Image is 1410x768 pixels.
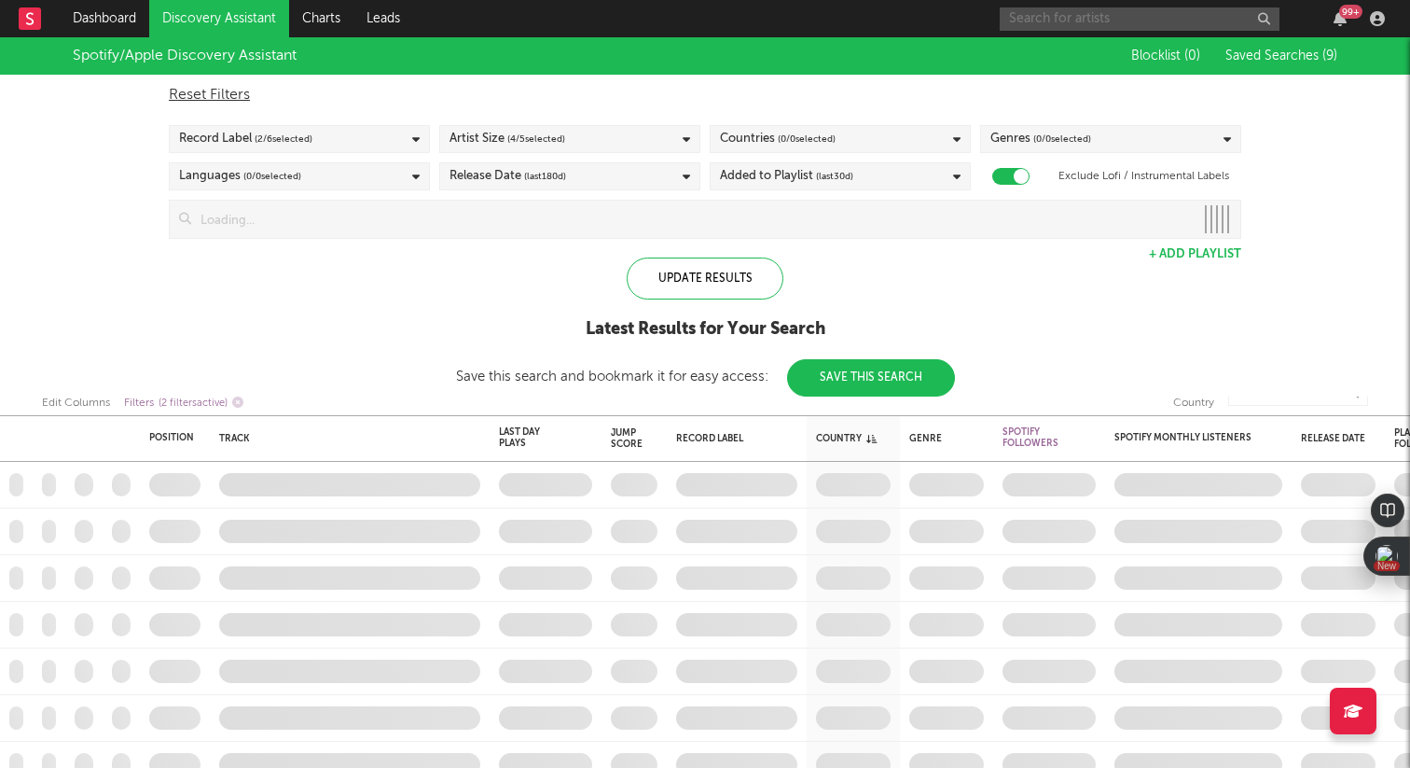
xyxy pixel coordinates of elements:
[1058,165,1229,188] label: Exclude Lofi / Instrumental Labels
[219,433,471,444] div: Track
[159,398,228,409] span: ( 2 filters active)
[1131,49,1200,63] span: Blocklist
[627,258,783,300] div: Update Results
[42,392,110,414] div: Edit Columns
[1173,392,1214,414] div: Country
[191,201,1194,238] input: Loading...
[243,165,301,188] span: ( 0 / 0 selected)
[1220,49,1337,63] button: Saved Searches (9)
[787,359,955,397] button: Save This Search
[1334,11,1347,26] button: 99+
[816,433,881,444] div: Country
[720,128,836,150] div: Countries
[499,426,564,449] div: Last Day Plays
[73,45,297,67] div: Spotify/Apple Discovery Assistant
[507,128,565,150] span: ( 4 / 5 selected)
[1301,433,1366,444] div: Release Date
[816,165,853,188] span: (last 30 d)
[1184,49,1200,63] span: ( 0 )
[179,165,301,188] div: Languages
[169,84,1241,106] div: Reset Filters
[255,128,312,150] span: ( 2 / 6 selected)
[720,165,853,188] div: Added to Playlist
[1000,7,1279,31] input: Search for artists
[1002,426,1068,449] div: Spotify Followers
[1114,432,1254,443] div: Spotify Monthly Listeners
[1225,49,1337,63] span: Saved Searches
[456,370,955,384] div: Save this search and bookmark it for easy access:
[449,128,565,150] div: Artist Size
[149,432,194,443] div: Position
[1339,5,1362,19] div: 99 +
[449,165,566,188] div: Release Date
[909,433,975,444] div: Genre
[124,392,243,415] div: Filters
[676,433,788,444] div: Record Label
[1149,248,1241,260] button: + Add Playlist
[1033,128,1091,150] span: ( 0 / 0 selected)
[778,128,836,150] span: ( 0 / 0 selected)
[179,128,312,150] div: Record Label
[1322,49,1337,63] span: ( 9 )
[456,318,955,341] div: Latest Results for Your Search
[524,165,566,188] span: (last 180 d)
[611,427,643,450] div: Jump Score
[990,128,1091,150] div: Genres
